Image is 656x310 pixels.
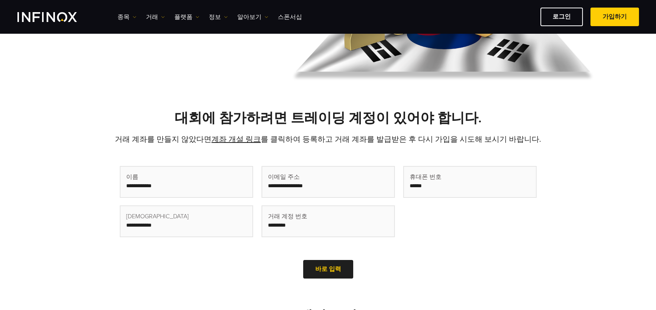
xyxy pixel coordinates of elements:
[174,13,199,22] a: 플랫폼
[126,172,138,182] span: 이름
[237,13,268,22] a: 알아보기
[211,135,261,144] a: 계좌 개설 링크
[410,172,442,182] span: 휴대폰 번호
[146,13,165,22] a: 거래
[590,8,639,26] a: 가입하기
[17,12,95,22] a: INFINOX Logo
[175,110,482,126] strong: 대회에 참가하려면 트레이딩 계정이 있어야 합니다.
[117,13,136,22] a: 종목
[268,172,300,182] span: 이메일 주소
[63,134,593,145] p: 거래 계좌를 만들지 않았다면 를 클릭하여 등록하고 거래 계좌를 발급받은 후 다시 가입을 시도해 보시기 바랍니다.
[303,260,353,279] a: 바로 입력
[278,13,302,22] a: 스폰서십
[209,13,228,22] a: 정보
[540,8,583,26] a: 로그인
[268,212,307,221] span: 거래 계정 번호
[126,212,189,221] span: [DEMOGRAPHIC_DATA]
